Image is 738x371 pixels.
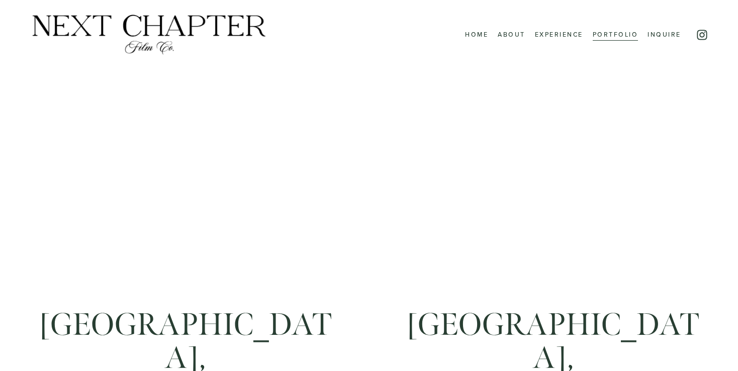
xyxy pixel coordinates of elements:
[593,29,638,41] a: Portfolio
[696,29,708,41] a: Instagram
[498,29,525,41] a: About
[397,118,708,294] iframe: Hotel Del Coronado Wedding | Johnny + Kelli
[465,29,488,41] a: Home
[648,29,681,41] a: Inquire
[30,13,268,56] img: Next Chapter Film Co.
[535,29,583,41] a: Experience
[30,118,341,294] iframe: Trailer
